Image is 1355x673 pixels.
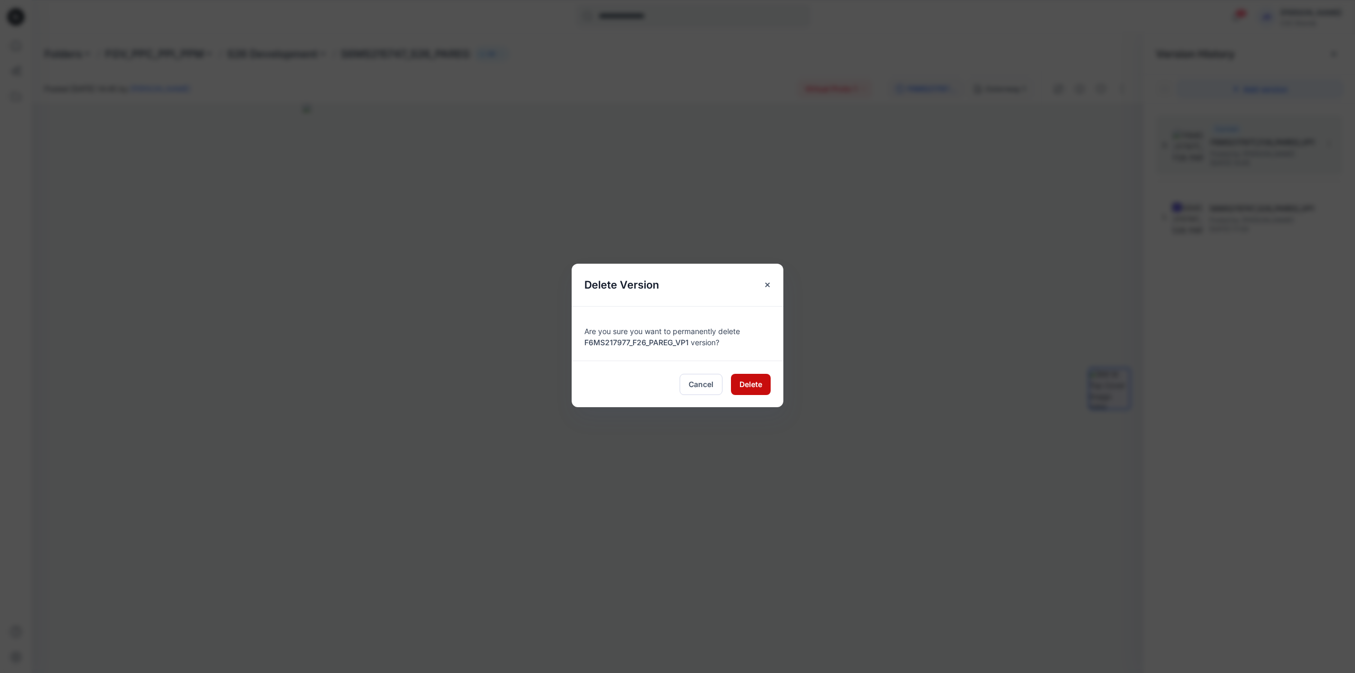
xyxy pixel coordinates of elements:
[731,374,771,395] button: Delete
[584,319,771,348] div: Are you sure you want to permanently delete version?
[584,338,689,347] span: F6MS217977_F26_PAREG_VP1
[680,374,722,395] button: Cancel
[572,264,672,306] h5: Delete Version
[689,379,713,390] span: Cancel
[758,275,777,294] button: Close
[739,379,762,390] span: Delete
